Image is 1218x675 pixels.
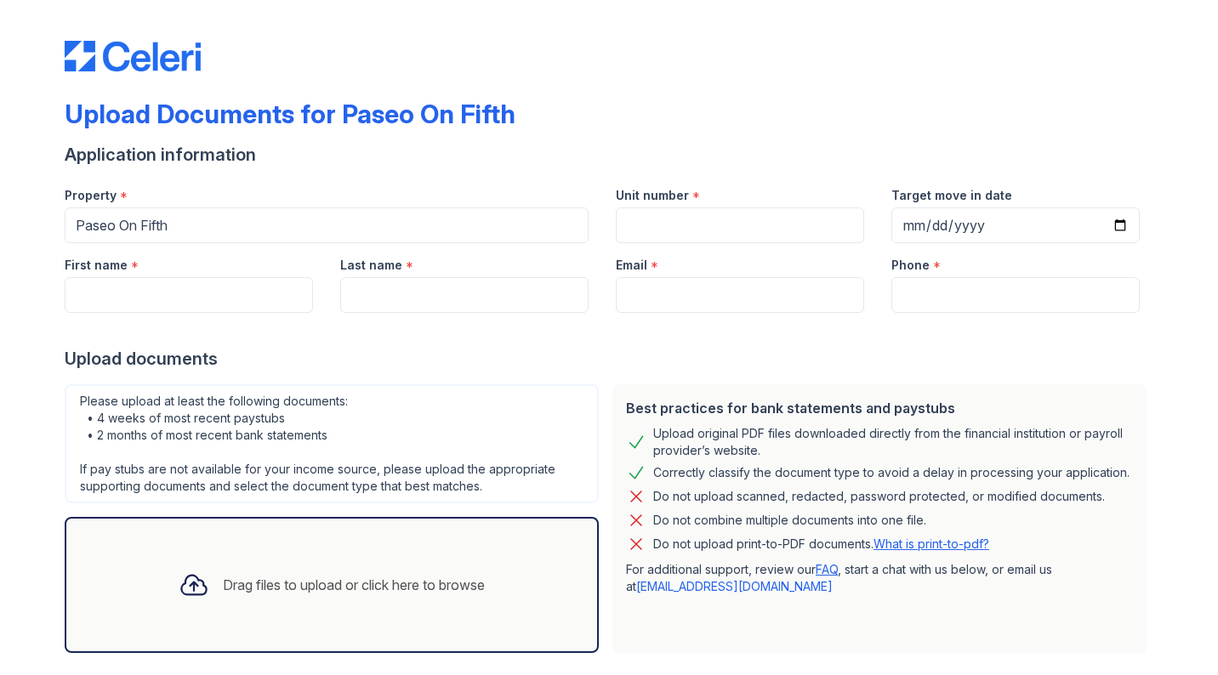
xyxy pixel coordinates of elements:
[874,536,989,551] a: What is print-to-pdf?
[653,486,1105,507] div: Do not upload scanned, redacted, password protected, or modified documents.
[636,579,833,593] a: [EMAIL_ADDRESS][DOMAIN_NAME]
[65,257,128,274] label: First name
[626,561,1133,595] p: For additional support, review our , start a chat with us below, or email us at
[891,187,1012,204] label: Target move in date
[626,398,1133,418] div: Best practices for bank statements and paystubs
[223,575,485,595] div: Drag files to upload or click here to browse
[65,143,1153,167] div: Application information
[65,347,1153,371] div: Upload documents
[816,562,838,576] a: FAQ
[65,187,117,204] label: Property
[653,510,926,530] div: Do not combine multiple documents into one file.
[65,41,201,71] img: CE_Logo_Blue-a8612792a0a2168367f1c8372b55b34899dd931a85d93a1a3d3e32e68fde9ad4.png
[340,257,402,274] label: Last name
[65,99,515,129] div: Upload Documents for Paseo On Fifth
[653,425,1133,459] div: Upload original PDF files downloaded directly from the financial institution or payroll provider’...
[616,187,689,204] label: Unit number
[616,257,647,274] label: Email
[65,384,599,503] div: Please upload at least the following documents: • 4 weeks of most recent paystubs • 2 months of m...
[891,257,930,274] label: Phone
[653,462,1130,483] div: Correctly classify the document type to avoid a delay in processing your application.
[653,536,989,553] p: Do not upload print-to-PDF documents.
